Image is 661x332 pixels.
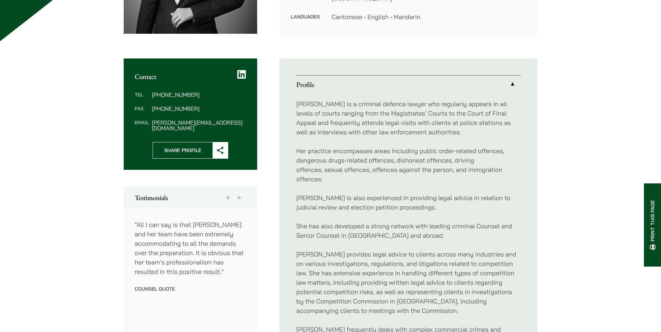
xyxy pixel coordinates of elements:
[135,92,149,106] dt: Tel
[296,221,521,240] p: She has also developed a strong network with leading criminal Counsel and Senior Counsel in [GEOG...
[135,193,246,202] h2: Testimonials
[296,250,521,315] p: [PERSON_NAME] provides legal advice to clients across many industries and on various investigatio...
[135,72,246,81] h2: Contact
[135,286,246,292] p: Counsel Quote
[221,187,233,209] button: Previous
[233,187,246,209] button: Next
[152,106,246,111] dd: [PHONE_NUMBER]
[153,142,228,159] button: Share Profile
[331,12,526,22] dd: Cantonese • English • Mandarin
[237,70,246,79] a: LinkedIn
[296,76,521,94] a: Profile
[296,193,521,212] p: [PERSON_NAME] is also experienced in providing legal advice in relation to judicial review and el...
[135,120,149,131] dt: Email
[152,120,246,131] dd: [PERSON_NAME][EMAIL_ADDRESS][DOMAIN_NAME]
[296,146,521,184] p: Her practice encompasses areas including public order-related offences, dangerous drugs-related o...
[153,142,213,158] span: Share Profile
[296,99,521,137] p: [PERSON_NAME] is a criminal defence lawyer who regularly appears in all levels of courts ranging ...
[291,12,320,22] dt: Languages
[135,220,246,276] p: “All I can say is that [PERSON_NAME] and her team have been extremely accommodating to all the de...
[135,106,149,120] dt: Fax
[152,92,246,97] dd: [PHONE_NUMBER]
